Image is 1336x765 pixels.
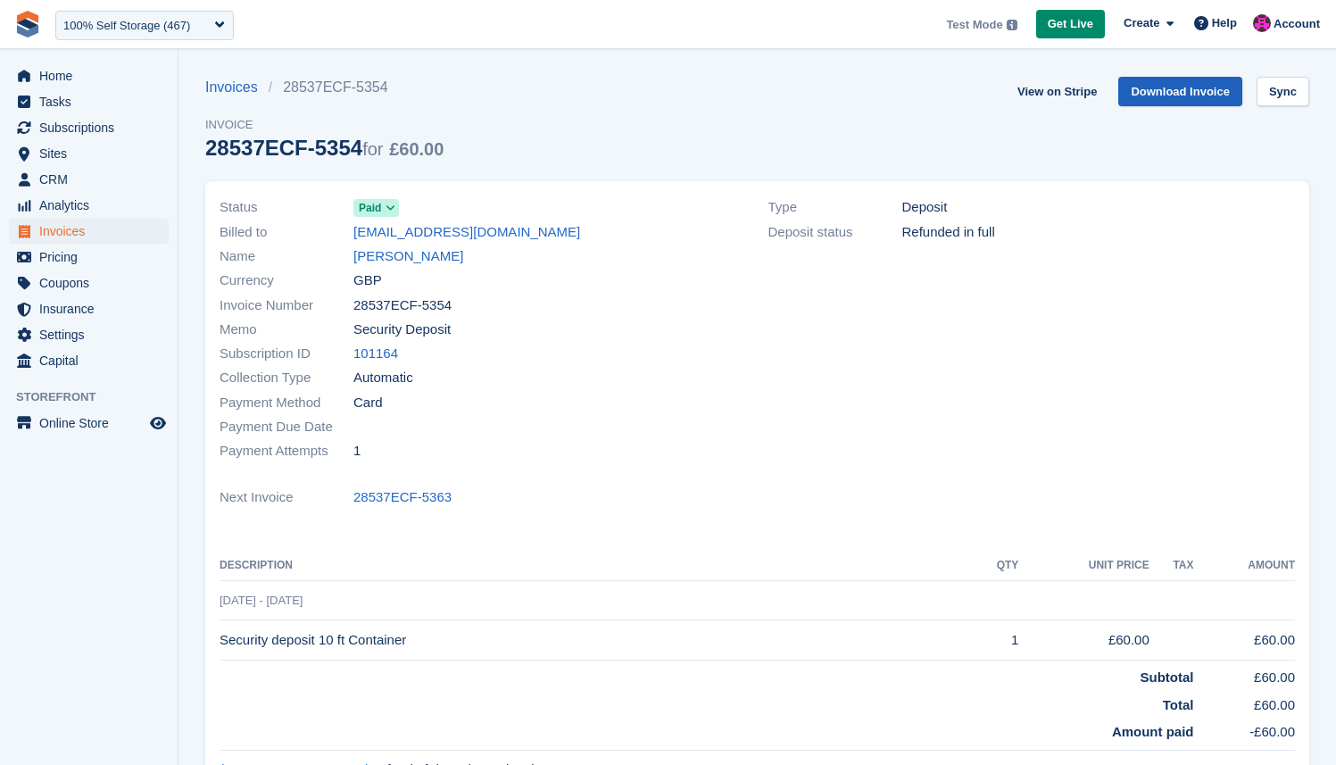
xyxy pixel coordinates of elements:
span: Storefront [16,388,178,406]
span: Pricing [39,245,146,270]
a: 101164 [353,344,398,364]
a: menu [9,245,169,270]
strong: Amount paid [1112,724,1194,739]
img: stora-icon-8386f47178a22dfd0bd8f6a31ec36ba5ce8667c1dd55bd0f319d3a0aa187defe.svg [14,11,41,37]
span: Home [39,63,146,88]
th: QTY [971,552,1018,580]
span: Invoice [205,116,444,134]
span: Next Invoice [220,487,353,508]
a: menu [9,167,169,192]
td: Security deposit 10 ft Container [220,620,971,661]
span: Name [220,246,353,267]
span: Payment Attempts [220,441,353,461]
a: menu [9,141,169,166]
span: 1 [353,441,361,461]
span: Insurance [39,296,146,321]
span: Memo [220,320,353,340]
a: menu [9,348,169,373]
span: Invoices [39,219,146,244]
div: 28537ECF-5354 [205,136,444,160]
a: Get Live [1036,10,1105,39]
span: Payment Due Date [220,417,353,437]
span: Online Store [39,411,146,436]
a: menu [9,193,169,218]
span: Status [220,197,353,218]
span: Deposit [902,197,948,218]
img: Jamie Carroll [1253,14,1271,32]
span: Automatic [353,368,413,388]
a: Paid [353,197,399,218]
span: Create [1124,14,1159,32]
span: £60.00 [389,139,444,159]
span: Capital [39,348,146,373]
a: [EMAIL_ADDRESS][DOMAIN_NAME] [353,222,580,243]
a: Preview store [147,412,169,434]
a: menu [9,63,169,88]
a: menu [9,270,169,295]
span: for [362,139,383,159]
span: Coupons [39,270,146,295]
span: Invoice Number [220,295,353,316]
span: Sites [39,141,146,166]
nav: breadcrumbs [205,77,444,98]
a: View on Stripe [1010,77,1104,106]
strong: Total [1163,697,1194,712]
a: [PERSON_NAME] [353,246,463,267]
a: Download Invoice [1118,77,1242,106]
td: £60.00 [1194,620,1295,661]
span: Paid [359,200,381,216]
td: 1 [971,620,1018,661]
span: Get Live [1048,15,1093,33]
span: CRM [39,167,146,192]
img: icon-info-grey-7440780725fd019a000dd9b08b2336e03edf1995a4989e88bcd33f0948082b44.svg [1007,20,1017,30]
span: 28537ECF-5354 [353,295,452,316]
a: menu [9,322,169,347]
strong: Subtotal [1141,669,1194,685]
span: Subscription ID [220,344,353,364]
a: menu [9,296,169,321]
th: Tax [1149,552,1194,580]
span: GBP [353,270,382,291]
span: Tasks [39,89,146,114]
a: menu [9,219,169,244]
span: Card [353,393,383,413]
th: Unit Price [1018,552,1149,580]
a: menu [9,115,169,140]
span: Account [1274,15,1320,33]
span: Subscriptions [39,115,146,140]
span: Settings [39,322,146,347]
span: Type [768,197,902,218]
a: Invoices [205,77,269,98]
span: Billed to [220,222,353,243]
th: Description [220,552,971,580]
div: 100% Self Storage (467) [63,17,190,35]
span: Help [1212,14,1237,32]
a: Sync [1257,77,1309,106]
span: Currency [220,270,353,291]
td: £60.00 [1018,620,1149,661]
span: Analytics [39,193,146,218]
a: menu [9,411,169,436]
span: [DATE] - [DATE] [220,594,303,607]
a: 28537ECF-5363 [353,487,452,508]
span: Collection Type [220,368,353,388]
span: Deposit status [768,222,902,243]
span: Refunded in full [902,222,995,243]
a: menu [9,89,169,114]
td: £60.00 [1194,688,1295,716]
th: Amount [1194,552,1295,580]
span: Security Deposit [353,320,451,340]
span: Test Mode [946,16,1002,34]
span: Payment Method [220,393,353,413]
td: -£60.00 [1194,715,1295,750]
td: £60.00 [1194,661,1295,688]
